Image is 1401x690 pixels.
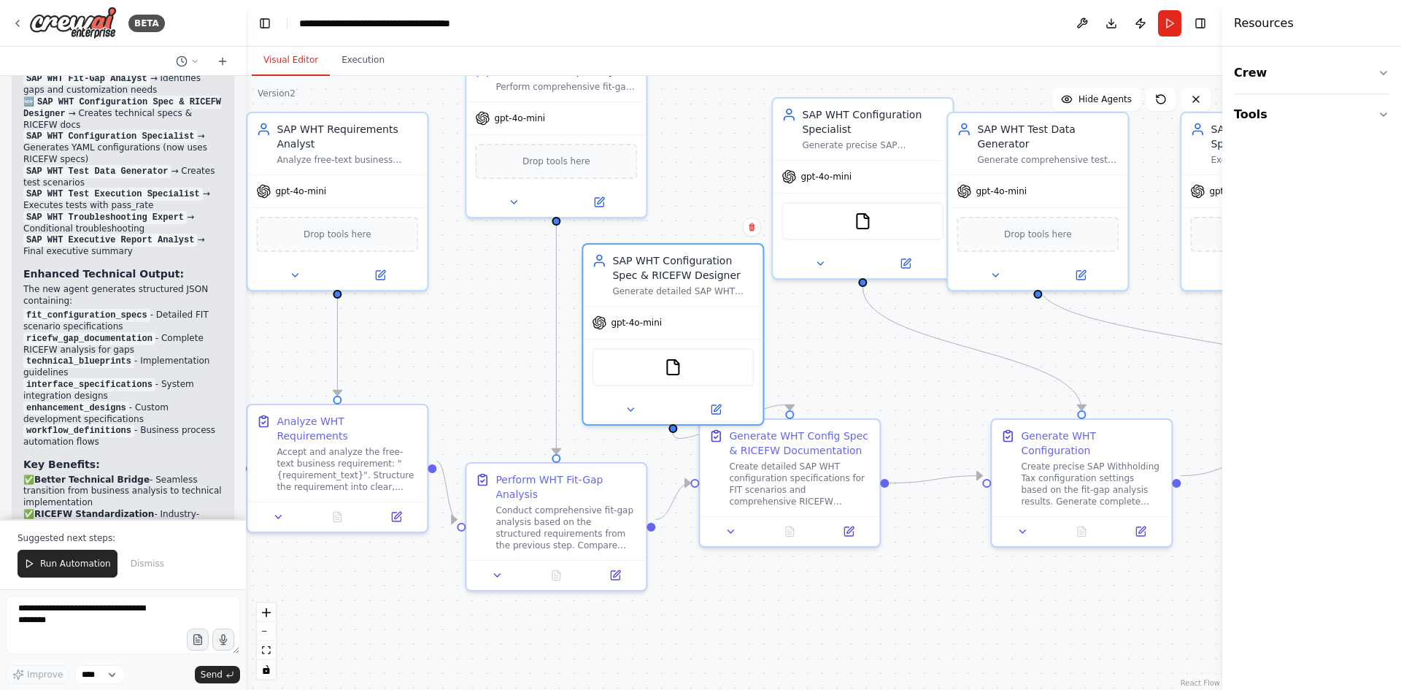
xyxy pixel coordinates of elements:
[465,53,647,218] div: SAP WHT Fit-Gap AnalystPerform comprehensive fit-gap analysis between business requirements and S...
[1190,13,1211,34] button: Hide right sidebar
[23,333,223,356] li: - Complete RICEFW analysis for gaps
[1180,112,1362,291] div: SAP WHT Test Execution SpecialistExecute automated tests for SAP Withholding Tax configuration us...
[23,96,221,118] strong: 🆕
[23,475,223,577] p: ✅ - Seamless transition from business analysis to technical implementation ✅ - Industry-standard ...
[23,459,100,470] strong: Key Benefits:
[257,641,276,660] button: fit view
[698,418,881,548] div: Generate WHT Config Spec & RICEFW DocumentationCreate detailed SAP WHT configuration specificatio...
[128,15,165,32] div: BETA
[1116,523,1166,540] button: Open in side panel
[255,13,275,34] button: Hide left sidebar
[23,165,171,178] code: SAP WHT Test Data Generator
[371,508,422,526] button: Open in side panel
[18,550,117,578] button: Run Automation
[1039,267,1122,284] button: Open in side panel
[1004,227,1072,242] span: Drop tools here
[23,332,155,345] code: ricefw_gap_documentation
[976,185,1027,197] span: gpt-4o-mini
[655,476,690,527] g: Edge from e72ed3a6-e16e-4831-b1cf-6fd76fbcac95 to 48804965-f322-4859-9826-c4e23a69c261
[275,185,326,197] span: gpt-4o-mini
[864,255,946,272] button: Open in side panel
[201,669,223,681] span: Send
[23,130,197,143] code: SAP WHT Configuration Specialist
[306,508,368,526] button: No output available
[131,558,164,570] span: Dismiss
[436,454,457,527] g: Edge from 7523d10f-c9ac-4824-baa5-6b9eb8e0ada2 to e72ed3a6-e16e-4831-b1cf-6fd76fbcac95
[40,558,111,570] span: Run Automation
[23,355,134,368] code: technical_blueprints
[23,212,223,235] li: → Conditional troubleshooting
[277,414,418,443] div: Analyze WHT Requirements
[34,475,150,485] strong: Better Technical Bridge
[257,622,276,641] button: zoom out
[23,356,223,379] li: - Implementation guidelines
[759,523,821,540] button: No output available
[1209,185,1260,197] span: gpt-4o-mini
[729,429,871,458] div: Generate WHT Config Spec & RICEFW Documentation
[1021,461,1162,507] div: Create precise SAP Withholding Tax configuration settings based on the fit-gap analysis results. ...
[257,603,276,679] div: React Flow controls
[23,378,155,391] code: interface_specifications
[549,226,563,454] g: Edge from 2d6dbc96-7e8b-4b18-9c2a-046c16be4de2 to e72ed3a6-e16e-4831-b1cf-6fd76fbcac95
[802,139,943,151] div: Generate precise SAP Withholding Tax configuration settings in YAML format based on fit-gap analy...
[23,188,203,201] code: SAP WHT Test Execution Specialist
[1211,154,1352,166] div: Execute automated tests for SAP Withholding Tax configuration using test data scenarios and calcu...
[1052,88,1141,111] button: Hide Agents
[611,317,662,329] span: gpt-4o-mini
[1181,454,1259,483] g: Edge from 59fb576d-0266-49ce-aba3-f5ff9e44fed2 to 87409923-7149-4891-8fc6-6fa18076367f
[170,53,205,70] button: Switch to previous chat
[23,96,221,120] code: SAP WHT Configuration Spec & RICEFW Designer
[800,171,852,183] span: gpt-4o-mini
[23,284,223,307] p: The new agent generates structured JSON containing:
[729,461,871,507] div: Create detailed SAP WHT configuration specifications for FIT scenarios and comprehensive RICEFW d...
[854,212,871,230] img: FileReadTool
[258,88,296,99] div: Version 2
[330,45,396,76] button: Execution
[23,72,150,85] code: SAP WHT Fit-Gap Analyst
[1211,122,1352,151] div: SAP WHT Test Execution Specialist
[977,122,1119,151] div: SAP WHT Test Data Generator
[494,112,545,124] span: gpt-4o-mini
[18,532,228,544] p: Suggested next steps:
[495,505,637,551] div: Conduct comprehensive fit-gap analysis based on the structured requirements from the previous ste...
[187,629,209,651] button: Upload files
[304,227,371,242] span: Drop tools here
[664,359,682,376] img: FileReadTool
[1234,94,1389,135] button: Tools
[495,472,637,502] div: Perform WHT Fit-Gap Analysis
[23,379,223,402] li: - System integration designs
[23,188,223,212] li: → Executes tests with pass_rate
[824,523,874,540] button: Open in side panel
[34,509,154,519] strong: RICEFW Standardization
[674,401,757,418] button: Open in side panel
[612,253,754,283] div: SAP WHT Configuration Spec & RICEFW Designer
[277,122,418,151] div: SAP WHT Requirements Analyst
[23,211,187,224] code: SAP WHT Troubleshooting Expert
[1234,53,1389,93] button: Crew
[946,112,1129,291] div: SAP WHT Test Data GeneratorGenerate comprehensive test data scenarios for SAP Withholding Tax aut...
[23,131,223,165] li: → Generates YAML configurations (now uses RICEFW specs)
[590,567,641,584] button: Open in side panel
[977,154,1119,166] div: Generate comprehensive test data scenarios for SAP Withholding Tax automation including vendor da...
[23,310,223,333] li: - Detailed FIT scenario specifications
[23,424,134,437] code: workflow_definitions
[252,45,330,76] button: Visual Editor
[1078,93,1132,105] span: Hide Agents
[257,660,276,679] button: toggle interactivity
[339,267,421,284] button: Open in side panel
[582,243,764,426] div: SAP WHT Configuration Spec & RICEFW DesignerGenerate detailed SAP WHT configuration specification...
[246,112,428,291] div: SAP WHT Requirements AnalystAnalyze free-text business requirements for SAP Withholding Tax autom...
[557,193,640,211] button: Open in side panel
[23,402,129,415] code: enhancement_designs
[212,629,234,651] button: Click to speak your automation idea
[1181,679,1220,687] a: React Flow attribution
[23,234,223,258] li: → Final executive summary
[495,81,637,93] div: Perform comprehensive fit-gap analysis between business requirements and SAP standard WHT functio...
[246,404,428,533] div: Analyze WHT RequirementsAccept and analyze the free-text business requirement: "{requirement_text...
[277,154,418,166] div: Analyze free-text business requirements for SAP Withholding Tax automation and structure them int...
[277,446,418,493] div: Accept and analyze the free-text business requirement: "{requirement_text}". Structure the requir...
[23,268,184,280] strong: Enhanced Technical Output:
[522,154,590,169] span: Drop tools here
[257,603,276,622] button: zoom in
[23,309,150,322] code: fit_configuration_specs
